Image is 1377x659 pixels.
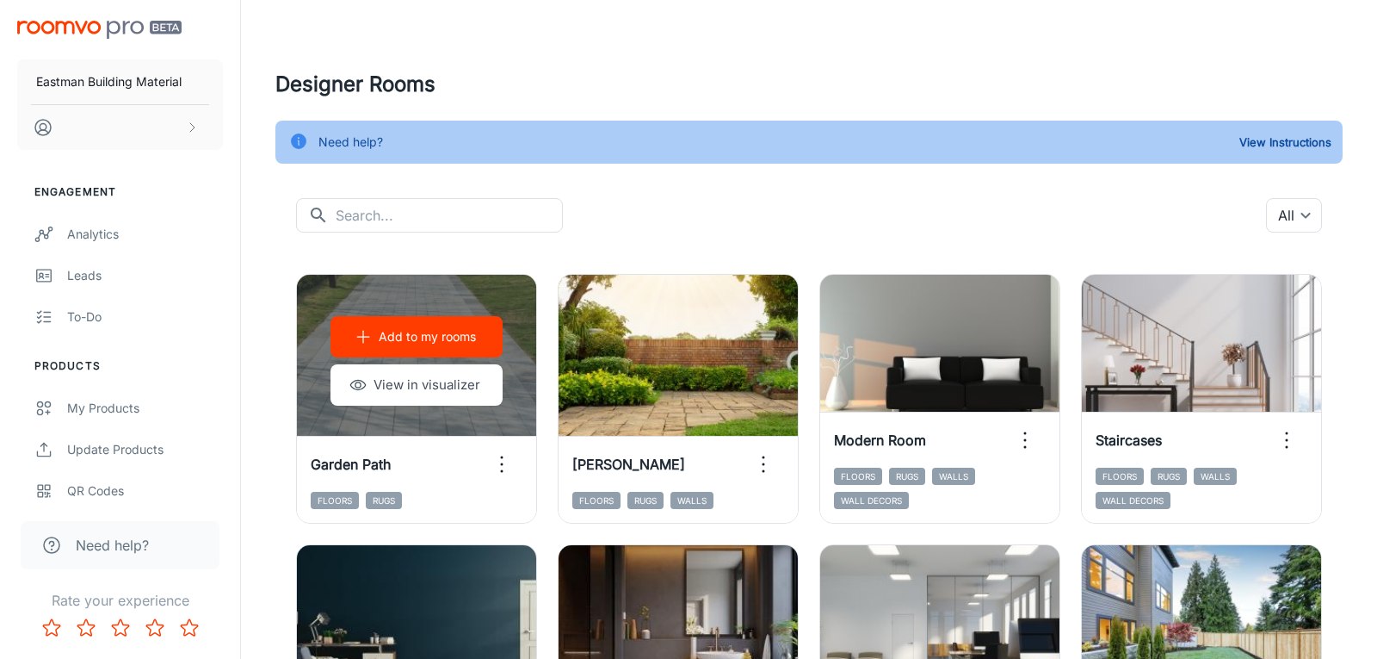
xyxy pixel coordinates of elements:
span: Rugs [627,492,664,509]
h6: Modern Room [834,430,926,451]
span: Wall Decors [834,492,909,509]
button: Rate 4 star [138,611,172,645]
h6: Staircases [1096,430,1162,451]
button: Rate 1 star [34,611,69,645]
span: Rugs [889,468,925,485]
span: Wall Decors [1096,492,1170,509]
span: Floors [572,492,621,509]
div: Leads [67,266,223,285]
div: My Products [67,399,223,418]
button: View in visualizer [330,364,503,406]
input: Search... [336,198,563,233]
h6: [PERSON_NAME] [572,454,685,475]
button: Rate 5 star [172,611,207,645]
p: Add to my rooms [379,327,476,346]
p: Rate your experience [14,590,226,611]
div: Need help? [318,126,383,159]
span: Walls [932,468,975,485]
div: QR Codes [67,482,223,500]
h6: Garden Path [311,454,391,475]
span: Walls [1194,468,1237,485]
span: Floors [311,492,359,509]
span: Walls [670,492,713,509]
div: Update Products [67,440,223,459]
button: Add to my rooms [330,316,503,357]
p: Eastman Building Material [36,72,182,91]
span: Floors [834,468,882,485]
button: Rate 2 star [69,611,103,645]
div: To-do [67,308,223,326]
img: Roomvo PRO Beta [17,21,182,39]
div: Analytics [67,225,223,244]
h4: Designer Rooms [275,69,1343,100]
span: Rugs [366,492,402,509]
span: Floors [1096,468,1144,485]
button: Rate 3 star [103,611,138,645]
span: Need help? [76,535,149,556]
button: View Instructions [1235,129,1336,155]
div: All [1266,198,1322,233]
span: Rugs [1151,468,1187,485]
button: Eastman Building Material [17,59,223,104]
